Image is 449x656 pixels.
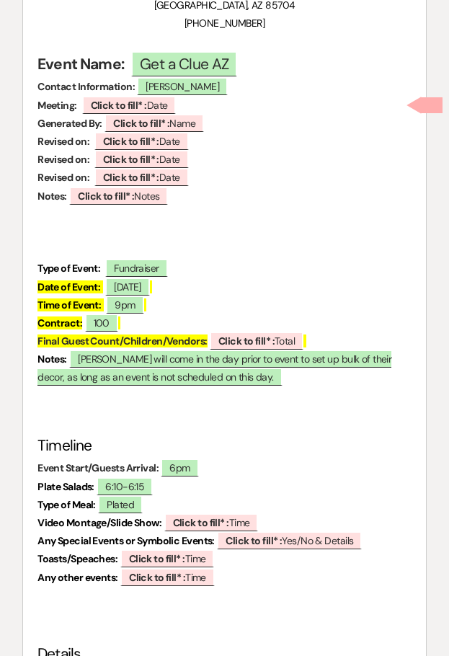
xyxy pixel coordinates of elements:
[210,332,303,350] span: Total
[129,571,185,584] b: Click to fill* :
[98,495,143,513] span: Plated
[105,259,167,277] span: Fundraiser
[94,168,189,186] span: Date
[37,298,101,311] strong: Time of Event:
[37,516,161,529] strong: Video Montage/Slide Show:
[161,458,198,477] span: 6pm
[105,114,204,132] span: Name
[185,17,264,30] span: [PHONE_NUMBER]
[120,549,215,567] span: Time
[129,552,185,565] b: Click to fill* :
[103,153,159,166] b: Click to fill* :
[37,571,117,584] strong: Any other events:
[78,190,134,203] b: Click to fill* :
[37,80,135,93] strong: Contact Information:
[37,99,77,112] strong: Meeting:
[37,280,100,293] strong: Date of Event:
[103,171,159,184] b: Click to fill* :
[37,480,94,493] strong: Plate Salads:
[120,568,215,586] span: Time
[37,552,117,565] strong: Toasts/Speaches:
[137,77,228,95] span: [PERSON_NAME]
[37,534,215,547] strong: Any Special Events or Symbolic Events:
[173,516,229,529] b: Click to fill* :
[226,534,282,547] b: Click to fill* :
[37,334,207,347] strong: Final Guest Count/Children/Vendors:
[37,435,92,456] span: Timeline
[37,350,391,386] span: [PERSON_NAME] will come in the day prior to event to set up bulk of their decor, as long as an ev...
[85,314,118,332] span: 100
[37,135,89,148] strong: Revised on:
[37,153,89,166] strong: Revised on:
[37,190,67,203] strong: Notes:
[37,117,102,130] strong: Generated By:
[37,54,124,74] strong: Event Name:
[91,99,147,112] b: Click to fill* :
[97,477,153,495] span: 6:10-6:15
[37,353,67,365] strong: Notes:
[37,498,96,511] strong: Type of Meal:
[105,278,150,296] span: [DATE]
[131,51,237,76] span: Get a Clue AZ
[94,132,189,150] span: Date
[37,461,159,474] strong: Event Start/Guests Arrival:
[103,135,159,148] b: Click to fill* :
[37,262,100,275] strong: Type of Event:
[113,117,169,130] b: Click to fill* :
[69,187,168,205] span: Notes
[37,171,89,184] strong: Revised on:
[164,513,259,531] span: Time
[106,296,143,314] span: 9pm
[218,334,275,347] b: Click to fill* :
[217,531,362,549] span: Yes/No & Details
[37,316,82,329] strong: Contract:
[82,96,177,114] span: Date
[94,150,189,168] span: Date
